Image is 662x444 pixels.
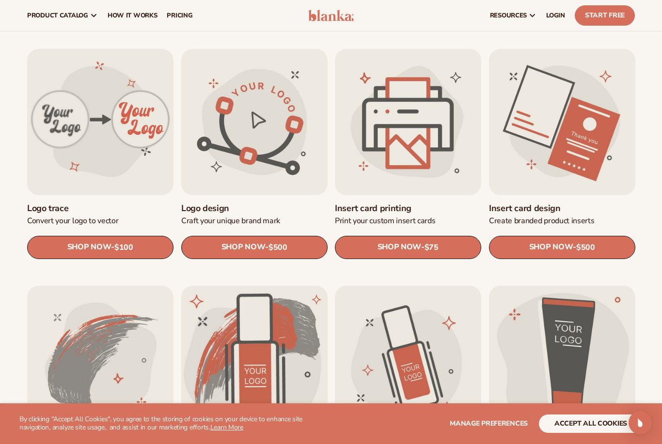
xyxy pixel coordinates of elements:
span: SHOP NOW [221,243,265,252]
a: SHOP NOW- $500 [489,235,635,259]
span: How It Works [108,12,158,19]
span: LOGIN [546,12,565,19]
a: Logo design [181,202,328,214]
span: $100 [114,243,133,252]
a: SHOP NOW- $75 [335,235,481,259]
span: $500 [576,243,595,252]
span: Manage preferences [450,419,528,428]
span: product catalog [27,12,88,19]
a: Insert card design [489,202,635,214]
button: accept all cookies [539,414,643,433]
span: pricing [167,12,192,19]
a: Start Free [575,5,635,26]
span: $500 [268,243,287,252]
span: SHOP NOW [529,243,572,252]
span: resources [490,12,527,19]
a: Logo trace [27,202,173,214]
span: SHOP NOW [67,243,111,252]
span: $75 [425,243,439,252]
img: logo [308,10,354,21]
div: Open Intercom Messenger [629,411,652,434]
p: By clicking "Accept All Cookies", you agree to the storing of cookies on your device to enhance s... [19,415,331,432]
button: Manage preferences [450,414,528,433]
a: SHOP NOW- $100 [27,235,173,259]
span: SHOP NOW [378,243,421,252]
a: Learn More [210,423,243,432]
a: SHOP NOW- $500 [181,235,328,259]
a: Insert card printing [335,202,481,214]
